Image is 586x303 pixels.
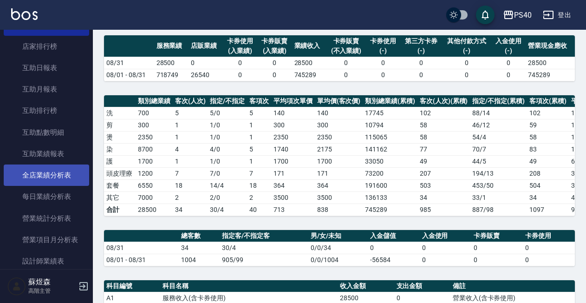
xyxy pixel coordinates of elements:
[368,230,419,242] th: 入金儲值
[225,46,255,56] div: (入業績)
[400,57,442,69] td: 0
[257,57,292,69] td: 0
[4,250,89,272] a: 設計師業績表
[471,242,523,254] td: 0
[7,277,26,296] img: Person
[526,69,575,81] td: 745289
[173,131,208,143] td: 1
[271,155,315,167] td: 1700
[104,35,575,81] table: a dense table
[326,69,366,81] td: 0
[104,57,154,69] td: 08/31
[260,36,289,46] div: 卡券販賣
[104,155,136,167] td: 護
[136,143,173,155] td: 8700
[154,35,189,57] th: 服務業績
[315,143,363,155] td: 2175
[104,191,136,204] td: 其它
[247,143,271,155] td: 5
[179,242,220,254] td: 34
[271,143,315,155] td: 1740
[366,69,400,81] td: 0
[247,155,271,167] td: 1
[173,107,208,119] td: 5
[471,230,523,242] th: 卡券販賣
[470,204,527,216] td: 887/98
[527,143,569,155] td: 83
[366,57,400,69] td: 0
[523,242,575,254] td: 0
[173,204,208,216] td: 34
[292,57,326,69] td: 28500
[104,254,179,266] td: 08/01 - 08/31
[4,143,89,165] a: 互助業績報表
[104,131,136,143] td: 燙
[104,119,136,131] td: 剪
[173,167,208,179] td: 7
[28,277,76,287] h5: 蘇煜森
[527,131,569,143] td: 58
[247,119,271,131] td: 1
[154,69,189,81] td: 718749
[417,167,470,179] td: 207
[527,204,569,216] td: 1097
[470,155,527,167] td: 44 / 5
[403,36,440,46] div: 第三方卡券
[292,69,326,81] td: 745289
[420,242,471,254] td: 0
[315,191,363,204] td: 3500
[444,36,489,46] div: 其他付款方式
[136,204,173,216] td: 28500
[470,179,527,191] td: 453 / 50
[4,186,89,207] a: 每日業績分析表
[271,167,315,179] td: 171
[257,69,292,81] td: 0
[514,9,532,21] div: PS40
[363,179,417,191] td: 191600
[271,119,315,131] td: 300
[363,131,417,143] td: 115065
[247,204,271,216] td: 40
[136,119,173,131] td: 300
[4,122,89,143] a: 互助點數明細
[442,57,491,69] td: 0
[208,191,247,204] td: 2 / 0
[104,280,160,292] th: 科目編號
[136,131,173,143] td: 2350
[363,95,417,107] th: 類別總業績(累積)
[4,208,89,229] a: 營業統計分析表
[136,107,173,119] td: 700
[104,143,136,155] td: 染
[136,167,173,179] td: 1200
[11,8,38,20] img: Logo
[160,280,338,292] th: 科目名稱
[28,287,76,295] p: 高階主管
[179,230,220,242] th: 總客數
[247,179,271,191] td: 18
[4,165,89,186] a: 全店業績分析表
[470,119,527,131] td: 46 / 12
[315,119,363,131] td: 300
[526,35,575,57] th: 營業現金應收
[363,167,417,179] td: 73200
[470,131,527,143] td: 54 / 4
[420,230,471,242] th: 入金使用
[363,119,417,131] td: 10794
[394,280,450,292] th: 支出金額
[329,36,364,46] div: 卡券販賣
[4,229,89,250] a: 營業項目月分析表
[247,167,271,179] td: 7
[208,167,247,179] td: 7 / 0
[247,95,271,107] th: 客項次
[442,69,491,81] td: 0
[470,143,527,155] td: 70 / 7
[417,155,470,167] td: 49
[417,191,470,204] td: 34
[527,107,569,119] td: 102
[363,191,417,204] td: 136133
[417,131,470,143] td: 58
[104,167,136,179] td: 頭皮理療
[326,57,366,69] td: 0
[523,230,575,242] th: 卡券使用
[154,57,189,69] td: 28500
